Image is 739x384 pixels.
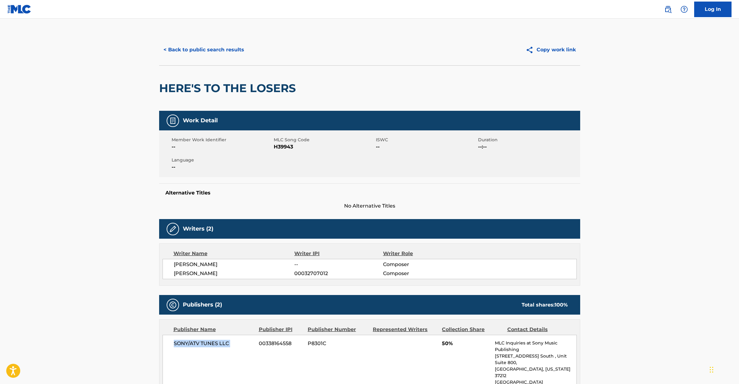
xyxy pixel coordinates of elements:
[159,42,249,58] button: < Back to public search results
[173,326,254,333] div: Publisher Name
[308,340,368,347] span: P8301C
[308,326,368,333] div: Publisher Number
[555,302,568,308] span: 100 %
[478,137,579,143] span: Duration
[174,261,295,268] span: [PERSON_NAME]
[680,6,688,13] img: help
[183,225,213,232] h5: Writers (2)
[173,250,295,257] div: Writer Name
[495,340,576,353] p: MLC Inquiries at Sony Music Publishing
[259,326,303,333] div: Publisher IPI
[383,250,464,257] div: Writer Role
[274,137,374,143] span: MLC Song Code
[274,143,374,151] span: H39943
[174,340,254,347] span: SONY/ATV TUNES LLC
[7,5,31,14] img: MLC Logo
[376,143,476,151] span: --
[183,117,218,124] h5: Work Detail
[495,353,576,366] p: [STREET_ADDRESS] South , Unit Suite 800,
[169,117,177,124] img: Work Detail
[521,42,580,58] button: Copy work link
[183,301,222,308] h5: Publishers (2)
[694,2,732,17] a: Log In
[172,163,272,171] span: --
[159,81,299,95] h2: HERE'S TO THE LOSERS
[172,157,272,163] span: Language
[522,301,568,309] div: Total shares:
[526,46,537,54] img: Copy work link
[159,202,580,210] span: No Alternative Titles
[165,190,574,196] h5: Alternative Titles
[376,137,476,143] span: ISWC
[383,270,464,277] span: Composer
[708,354,739,384] iframe: Chat Widget
[478,143,579,151] span: --:--
[169,225,177,233] img: Writers
[169,301,177,309] img: Publishers
[172,137,272,143] span: Member Work Identifier
[172,143,272,151] span: --
[507,326,568,333] div: Contact Details
[294,270,383,277] span: 00032707012
[678,3,690,16] div: Help
[294,250,383,257] div: Writer IPI
[662,3,674,16] a: Public Search
[664,6,672,13] img: search
[495,366,576,379] p: [GEOGRAPHIC_DATA], [US_STATE] 37212
[294,261,383,268] span: --
[442,326,502,333] div: Collection Share
[383,261,464,268] span: Composer
[442,340,490,347] span: 50%
[174,270,295,277] span: [PERSON_NAME]
[259,340,303,347] span: 00338164558
[373,326,437,333] div: Represented Writers
[710,360,713,379] div: Drag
